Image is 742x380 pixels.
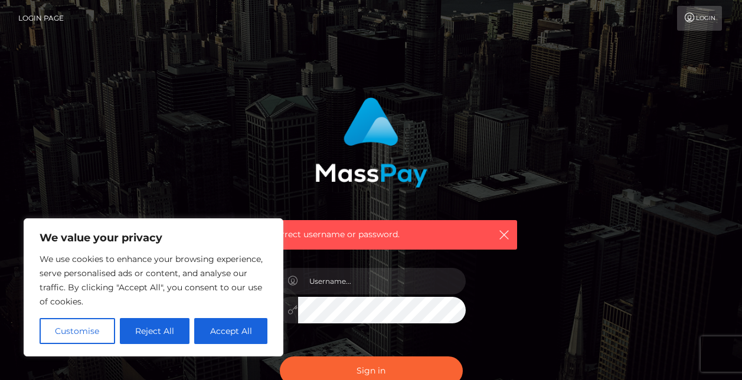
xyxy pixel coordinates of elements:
a: Login Page [18,6,64,31]
p: We use cookies to enhance your browsing experience, serve personalised ads or content, and analys... [40,252,267,309]
div: We value your privacy [24,218,283,356]
span: Incorrect username or password. [263,228,479,241]
p: We value your privacy [40,231,267,245]
img: MassPay Login [315,97,427,188]
button: Customise [40,318,115,344]
a: Login [677,6,722,31]
button: Accept All [194,318,267,344]
input: Username... [298,268,466,294]
button: Reject All [120,318,190,344]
